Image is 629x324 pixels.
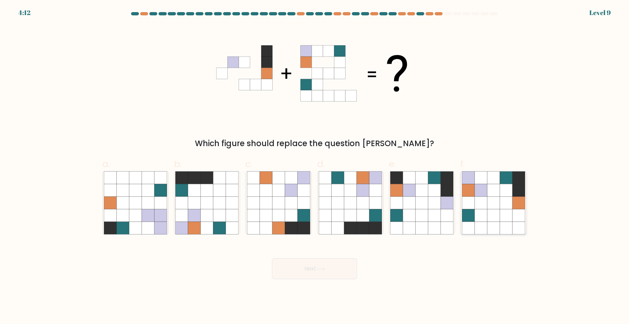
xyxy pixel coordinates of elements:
span: b. [174,158,182,170]
span: c. [245,158,253,170]
button: Next [272,258,357,279]
div: Which figure should replace the question [PERSON_NAME]? [106,138,523,149]
div: 4:12 [18,8,30,18]
span: a. [102,158,110,170]
span: d. [317,158,325,170]
span: e. [389,158,396,170]
div: Level 9 [589,8,611,18]
span: f. [460,158,465,170]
